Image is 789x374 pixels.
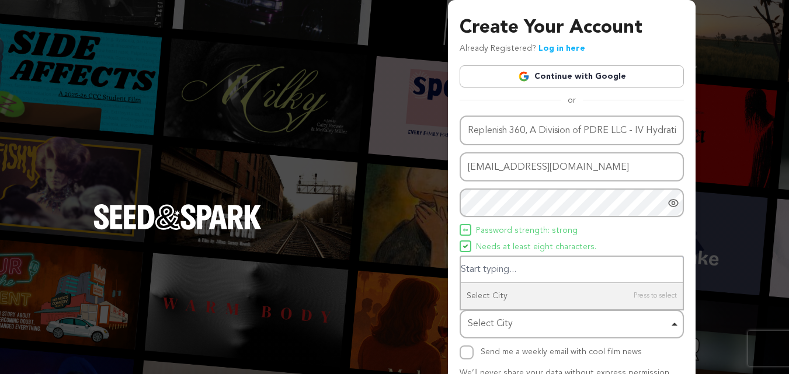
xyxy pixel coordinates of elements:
[476,224,578,238] span: Password strength: strong
[460,152,684,182] input: Email address
[93,204,262,253] a: Seed&Spark Homepage
[538,44,585,53] a: Log in here
[461,257,683,283] input: Select City
[561,95,583,106] span: or
[668,197,679,209] a: Show password as plain text. Warning: this will display your password on the screen.
[476,240,596,254] span: Needs at least eight characters.
[463,228,468,232] img: Seed&Spark Icon
[460,42,585,56] p: Already Registered?
[460,65,684,88] a: Continue with Google
[93,204,262,230] img: Seed&Spark Logo
[463,244,468,249] img: Seed&Spark Icon
[518,71,530,82] img: Google logo
[481,348,642,356] label: Send me a weekly email with cool film news
[460,116,684,145] input: Name
[468,316,669,333] div: Select City
[461,283,683,309] div: Select City
[460,14,684,42] h3: Create Your Account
